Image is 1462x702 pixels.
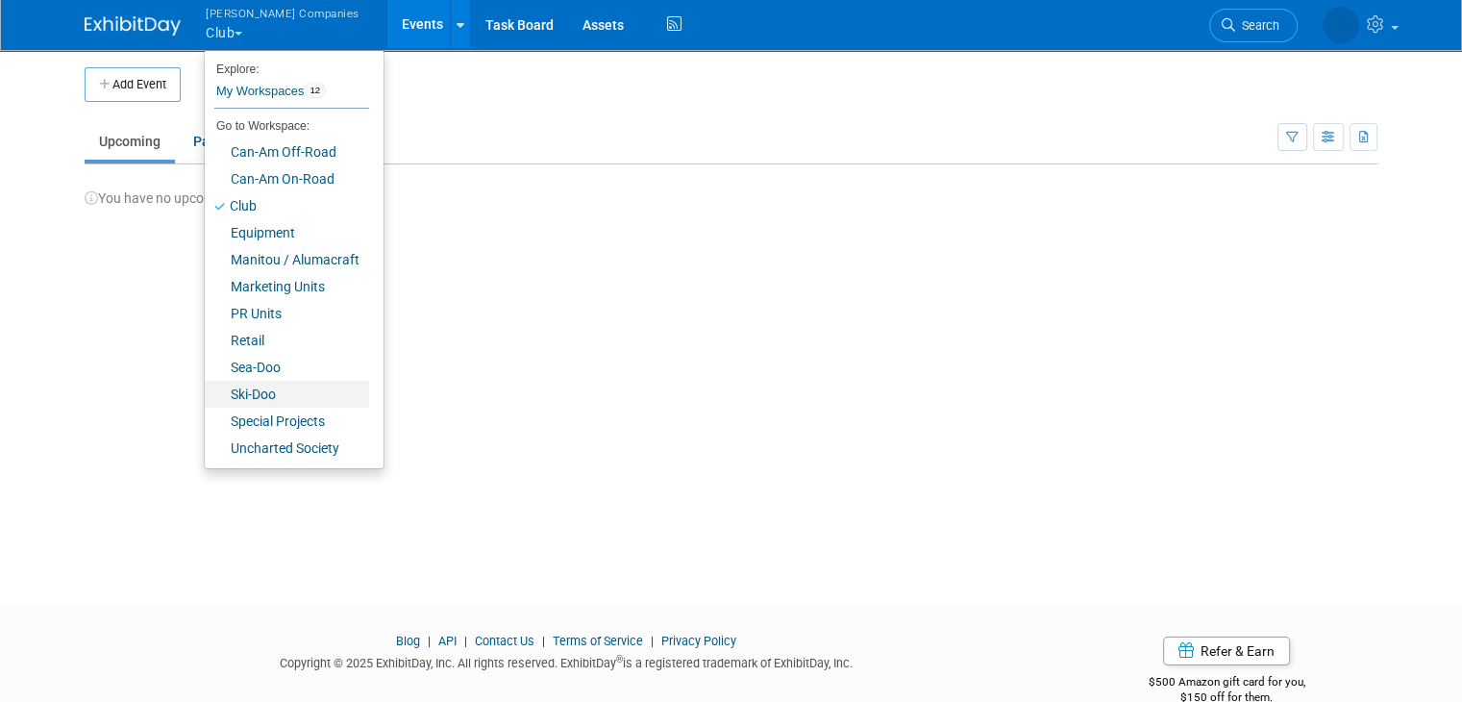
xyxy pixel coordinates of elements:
a: Retail [205,327,369,354]
img: Thomas Warnert [1323,7,1359,43]
a: Marketing Units [205,273,369,300]
span: | [459,634,472,648]
a: Ski-Doo [205,381,369,408]
a: Upcoming [85,123,175,160]
a: Club [205,192,369,219]
a: PR Units [205,300,369,327]
img: ExhibitDay [85,16,181,36]
a: Uncharted Society [205,435,369,462]
a: Manitou / Alumacraft [205,246,369,273]
a: Past4 [179,123,253,160]
span: | [537,634,550,648]
li: Go to Workspace: [205,113,369,138]
a: Contact Us [475,634,534,648]
span: 12 [304,83,326,98]
span: | [423,634,435,648]
a: Blog [396,634,420,648]
span: You have no upcoming events. [85,190,280,206]
a: Equipment [205,219,369,246]
a: Can-Am Off-Road [205,138,369,165]
a: Can-Am On-Road [205,165,369,192]
span: | [646,634,658,648]
a: Sea-Doo [205,354,369,381]
a: My Workspaces12 [214,75,369,108]
sup: ® [616,654,623,664]
span: [PERSON_NAME] Companies [206,3,359,23]
a: Privacy Policy [661,634,736,648]
a: Terms of Service [553,634,643,648]
a: Special Projects [205,408,369,435]
a: Refer & Earn [1163,637,1290,665]
button: Add Event [85,67,181,102]
a: API [438,634,457,648]
a: Search [1209,9,1298,42]
span: Search [1235,18,1279,33]
div: Copyright © 2025 ExhibitDay, Inc. All rights reserved. ExhibitDay is a registered trademark of Ex... [85,650,1047,672]
li: Explore: [205,58,369,75]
